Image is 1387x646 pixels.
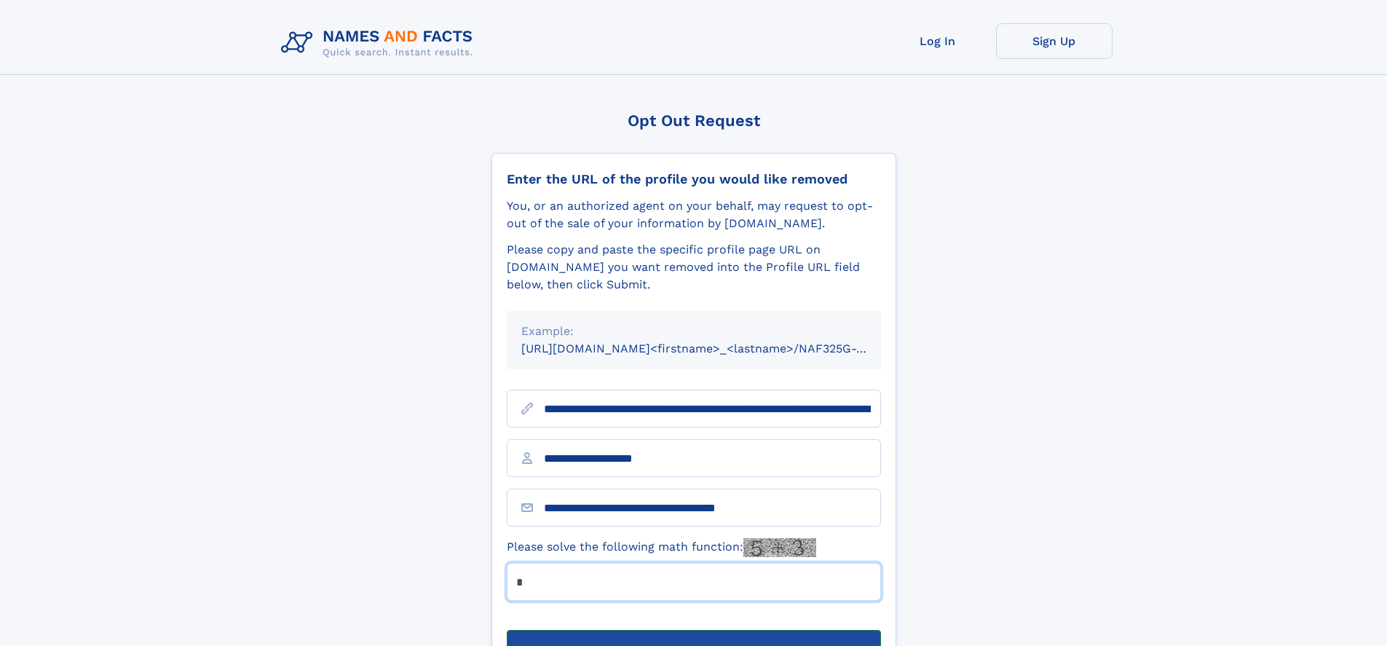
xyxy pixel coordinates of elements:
[507,197,881,232] div: You, or an authorized agent on your behalf, may request to opt-out of the sale of your informatio...
[521,323,866,340] div: Example:
[507,171,881,187] div: Enter the URL of the profile you would like removed
[275,23,485,63] img: Logo Names and Facts
[507,241,881,294] div: Please copy and paste the specific profile page URL on [DOMAIN_NAME] you want removed into the Pr...
[507,538,816,557] label: Please solve the following math function:
[880,23,996,59] a: Log In
[996,23,1113,59] a: Sign Up
[491,111,896,130] div: Opt Out Request
[521,342,909,355] small: [URL][DOMAIN_NAME]<firstname>_<lastname>/NAF325G-xxxxxxxx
